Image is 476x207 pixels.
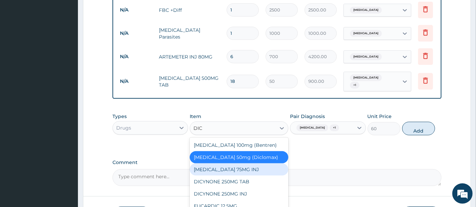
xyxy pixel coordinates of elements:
div: Minimize live chat window [111,3,127,20]
td: N/A [117,27,156,40]
span: + 1 [330,124,339,131]
label: Types [112,114,127,119]
span: [MEDICAL_DATA] [350,53,382,60]
div: [MEDICAL_DATA] 100mg (Bentren) [190,139,288,151]
span: [MEDICAL_DATA] [350,30,382,37]
td: ARTEMETER INJ 80MG [156,50,223,64]
span: + 1 [350,82,359,89]
span: [MEDICAL_DATA] [296,124,328,131]
div: Chat with us now [35,38,114,47]
td: N/A [117,4,156,16]
div: Drugs [116,124,131,131]
span: [MEDICAL_DATA] [350,74,382,81]
label: Item [190,113,201,120]
button: Add [402,122,435,135]
textarea: Type your message and hit 'Enter' [3,136,129,160]
label: Unit Price [368,113,392,120]
td: FBC +Diff [156,3,223,17]
div: [MEDICAL_DATA] 50mg (Diclomax) [190,151,288,163]
label: Comment [112,160,442,165]
img: d_794563401_company_1708531726252_794563401 [13,34,27,51]
label: Pair Diagnosis [290,113,325,120]
td: [MEDICAL_DATA] Parasites [156,23,223,44]
td: [MEDICAL_DATA] 500MG TAB [156,71,223,92]
span: We're online! [39,61,94,129]
div: DICYNONE 250MG INJ [190,188,288,200]
span: [MEDICAL_DATA] [350,7,382,14]
td: N/A [117,50,156,63]
div: DICYNONE 250MG TAB [190,176,288,188]
td: N/A [117,75,156,88]
div: [MEDICAL_DATA] 75MG INJ [190,163,288,176]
